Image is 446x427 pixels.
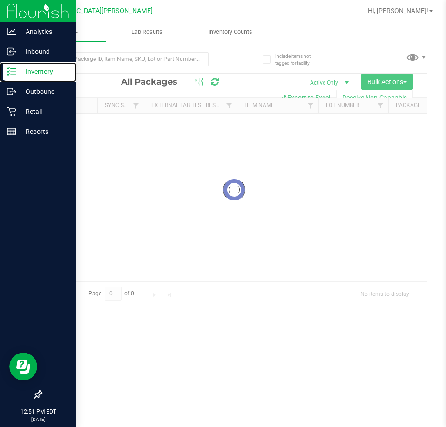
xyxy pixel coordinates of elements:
iframe: Resource center [9,353,37,380]
inline-svg: Analytics [7,27,16,36]
p: 12:51 PM EDT [4,407,72,416]
a: Inventory Counts [189,22,272,42]
span: Lab Results [119,28,175,36]
inline-svg: Outbound [7,87,16,96]
span: [GEOGRAPHIC_DATA][PERSON_NAME] [38,7,153,15]
inline-svg: Inbound [7,47,16,56]
p: Reports [16,126,72,137]
p: Retail [16,106,72,117]
p: Analytics [16,26,72,37]
p: Outbound [16,86,72,97]
inline-svg: Inventory [7,67,16,76]
span: Inventory Counts [196,28,265,36]
inline-svg: Reports [7,127,16,136]
p: Inventory [16,66,72,77]
input: Search Package ID, Item Name, SKU, Lot or Part Number... [41,52,209,66]
p: Inbound [16,46,72,57]
span: Include items not tagged for facility [275,53,322,67]
span: Hi, [PERSON_NAME]! [368,7,428,14]
p: [DATE] [4,416,72,423]
a: Lab Results [106,22,189,42]
inline-svg: Retail [7,107,16,116]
